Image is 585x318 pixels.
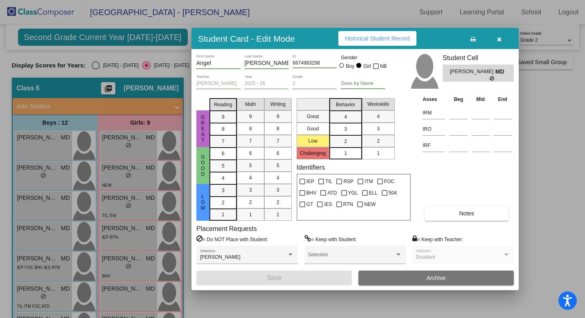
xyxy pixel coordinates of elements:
span: RTN [343,199,353,209]
span: 8 [249,125,252,132]
span: 4 [222,175,225,182]
span: 3 [277,186,279,194]
input: assessment [423,123,445,135]
label: Identifiers [297,163,325,171]
span: [PERSON_NAME] [450,67,495,76]
button: Historical Student Record [338,31,416,46]
span: 4 [377,113,380,120]
span: Disabled [416,254,435,260]
span: 1 [222,211,225,218]
span: 1 [377,150,380,157]
span: 6 [277,150,279,157]
span: Low [199,194,207,211]
span: 8 [222,125,225,133]
span: NB [380,61,387,71]
span: 3 [222,187,225,194]
th: End [491,95,514,104]
h3: Student Cell [443,54,514,62]
span: 504 [389,188,397,198]
span: Notes [459,210,474,217]
div: Boy [346,63,355,70]
div: Girl [363,63,371,70]
button: Archive [358,271,514,285]
span: 5 [222,162,225,170]
label: = Keep with Student: [304,235,357,243]
input: teacher [196,81,241,87]
span: IEP [306,177,314,186]
span: 9 [249,113,252,120]
span: 1 [344,150,347,157]
button: Save [196,271,352,285]
span: 7 [249,137,252,145]
span: Behavior [336,101,355,108]
span: IES [324,199,332,209]
span: GT [306,199,313,209]
span: Great [199,114,207,143]
span: Good [199,154,207,177]
input: assessment [423,139,445,152]
label: Placement Requests [196,225,257,233]
span: TIL [325,177,332,186]
span: Historical Student Record [345,35,410,42]
span: [PERSON_NAME] [200,254,241,260]
span: Writing [270,101,286,108]
span: 6 [249,150,252,157]
span: 2 [344,138,347,145]
span: ATD [327,188,337,198]
mat-label: Gender [341,54,385,61]
span: 9 [277,113,279,120]
input: assessment [423,107,445,119]
span: Save [267,274,281,281]
span: 7 [222,138,225,145]
span: 4 [344,113,347,121]
span: 4 [277,174,279,181]
span: MD [495,67,507,76]
span: 2 [249,199,252,206]
span: YGL [348,188,358,198]
span: ELL [369,188,378,198]
button: Notes [425,206,509,221]
span: 4 [249,174,252,181]
span: 7 [277,137,279,145]
span: 2 [222,199,225,206]
input: year [245,81,289,87]
span: 9 [222,113,225,121]
h3: Student Card - Edit Mode [198,34,295,44]
input: goes by name [341,81,385,87]
span: Archive [427,275,446,281]
span: FOC [384,177,394,186]
th: Mid [470,95,491,104]
th: Asses [421,95,447,104]
span: ITM [364,177,373,186]
span: 3 [249,186,252,194]
span: 2 [377,137,380,145]
span: RSP [343,177,353,186]
span: Math [245,101,256,108]
span: 5 [249,162,252,169]
span: 1 [249,211,252,218]
span: 8 [277,125,279,132]
th: Beg [447,95,470,104]
span: Workskills [367,101,389,108]
span: 2 [277,199,279,206]
input: grade [292,81,337,87]
label: = Do NOT Place with Student: [196,235,268,243]
label: = Keep with Teacher: [412,235,463,243]
input: Enter ID [292,60,337,66]
span: Reading [214,101,232,108]
span: 3 [344,125,347,133]
span: 1 [277,211,279,218]
span: 3 [377,125,380,132]
span: BHV [306,188,317,198]
span: NEW [364,199,376,209]
span: 5 [277,162,279,169]
span: 6 [222,150,225,157]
